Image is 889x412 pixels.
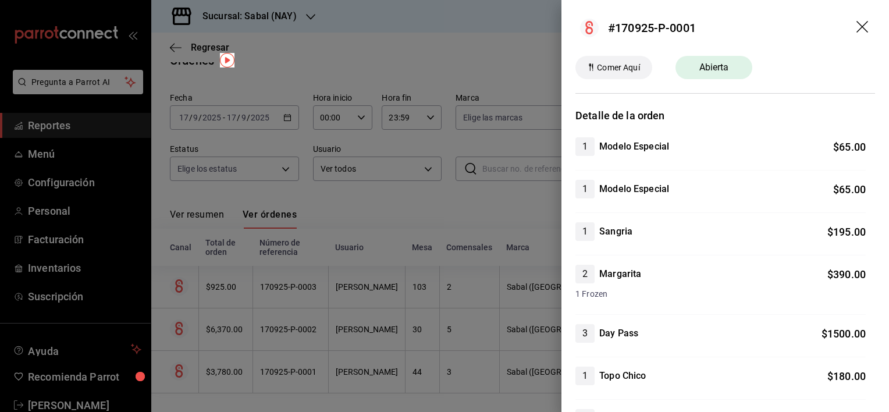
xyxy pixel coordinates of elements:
span: 3 [575,326,595,340]
h4: Topo Chico [599,369,646,383]
span: $ 65.00 [833,183,866,196]
h4: Margarita [599,267,641,281]
span: 1 [575,140,595,154]
h4: Sangria [599,225,632,239]
img: Tooltip marker [220,53,234,68]
span: 2 [575,267,595,281]
span: $ 1500.00 [822,328,866,340]
span: $ 390.00 [827,268,866,280]
span: $ 195.00 [827,226,866,238]
div: #170925-P-0001 [608,19,696,37]
span: $ 65.00 [833,141,866,153]
span: $ 180.00 [827,370,866,382]
span: 1 [575,225,595,239]
span: 1 Frozen [575,288,866,300]
span: 1 [575,369,595,383]
h3: Detalle de la orden [575,108,875,123]
button: drag [856,21,870,35]
span: 1 [575,182,595,196]
span: Abierta [692,61,736,74]
h4: Modelo Especial [599,182,669,196]
span: Comer Aquí [592,62,644,74]
h4: Modelo Especial [599,140,669,154]
h4: Day Pass [599,326,638,340]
